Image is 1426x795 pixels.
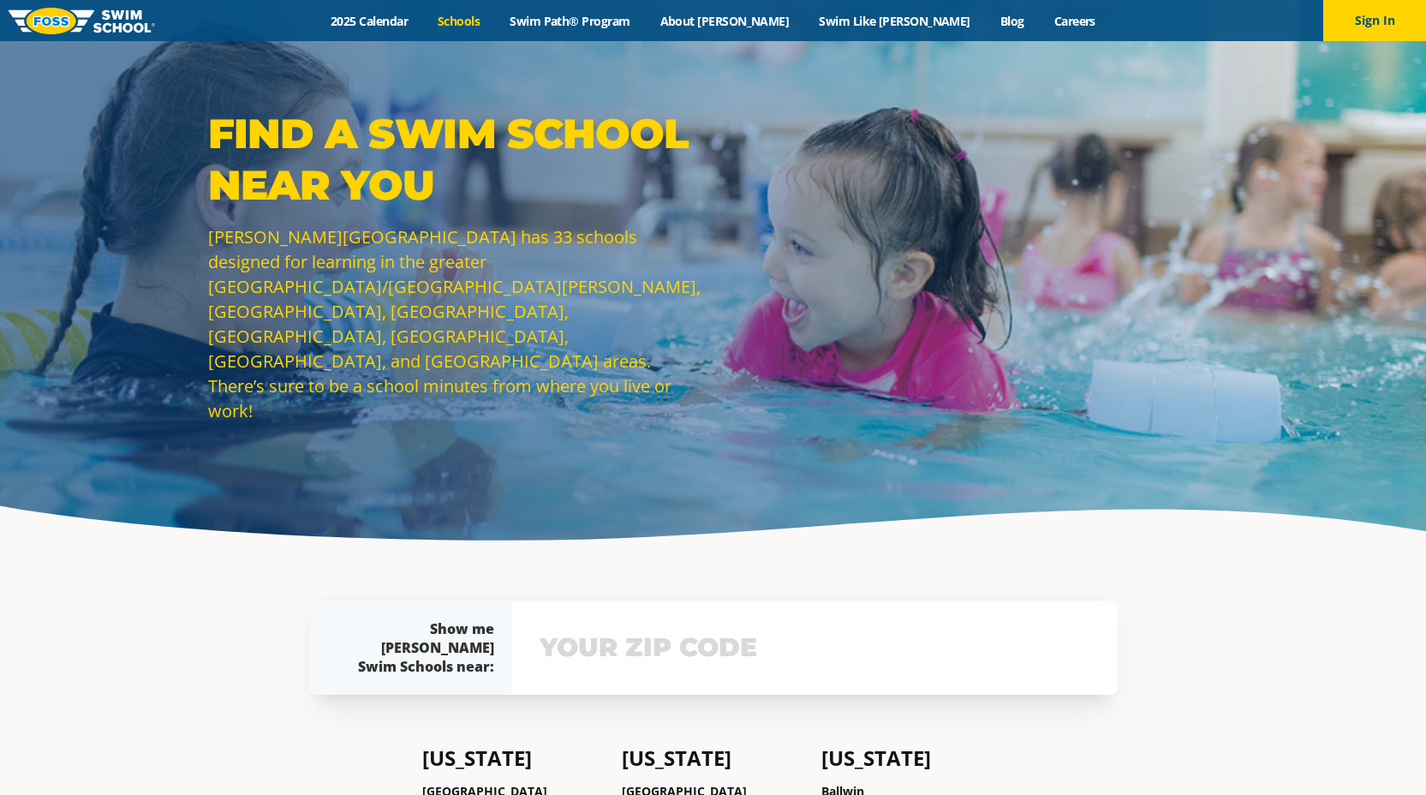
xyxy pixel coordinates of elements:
h4: [US_STATE] [422,746,605,770]
a: Schools [423,13,495,29]
a: Blog [985,13,1039,29]
div: Show me [PERSON_NAME] Swim Schools near: [343,619,494,676]
a: Swim Like [PERSON_NAME] [804,13,986,29]
a: About [PERSON_NAME] [645,13,804,29]
h4: [US_STATE] [622,746,804,770]
p: [PERSON_NAME][GEOGRAPHIC_DATA] has 33 schools designed for learning in the greater [GEOGRAPHIC_DA... [208,224,705,423]
img: FOSS Swim School Logo [9,8,155,34]
a: Careers [1039,13,1110,29]
a: 2025 Calendar [316,13,423,29]
p: Find a Swim School Near You [208,108,705,211]
h4: [US_STATE] [821,746,1004,770]
input: YOUR ZIP CODE [535,623,1094,672]
a: Swim Path® Program [495,13,645,29]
